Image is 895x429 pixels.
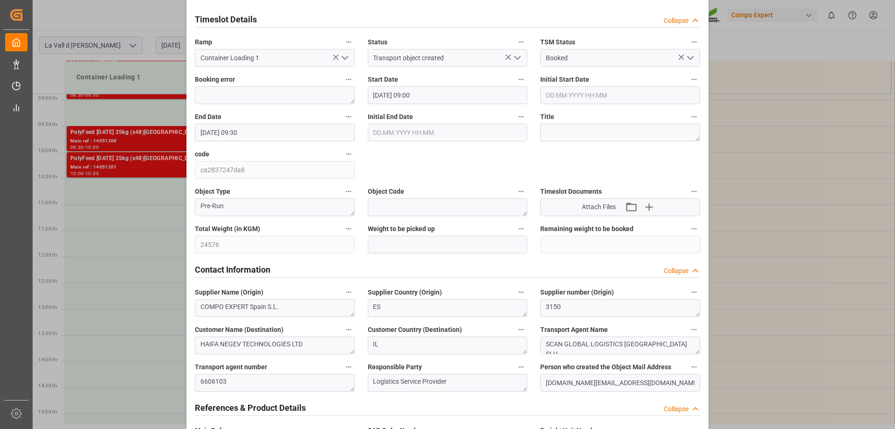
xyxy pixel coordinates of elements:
[368,49,528,67] input: Type to search/select
[515,324,527,336] button: Customer Country (Destination)
[515,223,527,235] button: Weight to be picked up
[582,202,616,212] span: Attach Files
[515,286,527,298] button: Supplier Country (Origin)
[195,75,235,84] span: Booking error
[195,362,267,372] span: Transport agent number
[688,36,700,48] button: TSM Status
[540,187,602,197] span: Timeslot Documents
[343,223,355,235] button: Total Weight (in KGM)
[368,187,404,197] span: Object Code
[195,325,283,335] span: Customer Name (Destination)
[515,36,527,48] button: Status
[195,299,355,317] textarea: COMPO EXPERT Spain S.L.
[515,185,527,197] button: Object Code
[540,362,671,372] span: Person who created the Object Mail Address
[343,185,355,197] button: Object Type
[540,75,589,84] span: Initial Start Date
[540,112,554,122] span: Title
[540,337,700,354] textarea: SCAN GLOBAL LOGISTICS [GEOGRAPHIC_DATA] SLU
[195,49,355,67] input: Type to search/select
[540,299,700,317] textarea: 3150
[195,37,212,47] span: Ramp
[368,224,435,234] span: Weight to be picked up
[368,337,528,354] textarea: IL
[515,111,527,123] button: Initial End Date
[664,404,688,414] div: Collapse
[343,111,355,123] button: End Date
[515,73,527,85] button: Start Date
[368,325,462,335] span: Customer Country (Destination)
[343,324,355,336] button: Customer Name (Destination)
[195,124,355,141] input: DD.MM.YYYY HH:MM
[540,325,608,335] span: Transport Agent Name
[688,286,700,298] button: Supplier number (Origin)
[195,288,263,297] span: Supplier Name (Origin)
[343,148,355,160] button: code
[195,374,355,392] textarea: 6606103
[664,266,688,276] div: Collapse
[368,299,528,317] textarea: ES
[195,263,270,276] h2: Contact Information
[540,37,575,47] span: TSM Status
[343,73,355,85] button: Booking error
[368,86,528,104] input: DD.MM.YYYY HH:MM
[540,86,700,104] input: DD.MM.YYYY HH:MM
[195,112,221,122] span: End Date
[368,288,442,297] span: Supplier Country (Origin)
[688,223,700,235] button: Remaining weight to be booked
[195,149,209,159] span: code
[688,361,700,373] button: Person who created the Object Mail Address
[195,224,260,234] span: Total Weight (in KGM)
[337,51,351,65] button: open menu
[368,37,387,47] span: Status
[688,111,700,123] button: Title
[343,361,355,373] button: Transport agent number
[343,286,355,298] button: Supplier Name (Origin)
[540,288,614,297] span: Supplier number (Origin)
[195,187,230,197] span: Object Type
[540,224,633,234] span: Remaining weight to be booked
[664,16,688,26] div: Collapse
[368,124,528,141] input: DD.MM.YYYY HH:MM
[688,185,700,197] button: Timeslot Documents
[688,73,700,85] button: Initial Start Date
[515,361,527,373] button: Responsible Party
[195,337,355,354] textarea: HAIFA NEGEV TECHNOLOGIES LTD
[343,36,355,48] button: Ramp
[368,362,422,372] span: Responsible Party
[368,112,413,122] span: Initial End Date
[688,324,700,336] button: Transport Agent Name
[195,198,355,216] textarea: Pre-Run
[195,401,306,414] h2: References & Product Details
[368,374,528,392] textarea: Logistics Service Provider
[368,75,398,84] span: Start Date
[510,51,524,65] button: open menu
[682,51,696,65] button: open menu
[195,13,257,26] h2: Timeslot Details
